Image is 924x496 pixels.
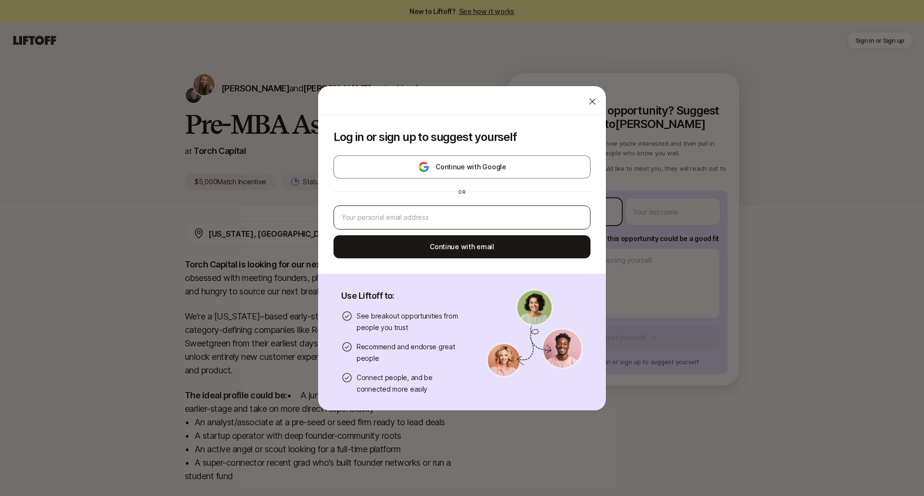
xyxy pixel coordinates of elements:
[334,155,590,178] button: Continue with Google
[357,372,463,395] p: Connect people, and be connected more easily
[487,289,583,378] img: signup-banner
[342,212,582,223] input: Your personal email address
[334,235,590,258] button: Continue with email
[357,310,463,333] p: See breakout opportunities from people you trust
[334,130,590,144] p: Log in or sign up to suggest yourself
[341,289,463,303] p: Use Liftoff to:
[454,188,470,196] div: or
[418,161,430,173] img: google-logo
[357,341,463,364] p: Recommend and endorse great people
